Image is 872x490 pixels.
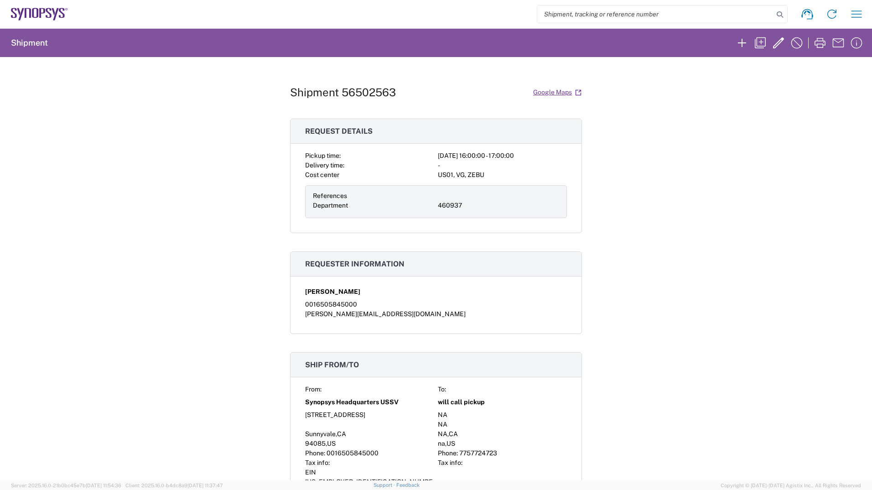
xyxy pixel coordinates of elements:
span: CA [449,430,458,438]
span: will call pickup [438,397,485,407]
span: Copyright © [DATE]-[DATE] Agistix Inc., All Rights Reserved [721,481,861,490]
span: [DATE] 11:54:36 [86,483,121,488]
div: 460937 [438,201,559,210]
span: Cost center [305,171,339,178]
h2: Shipment [11,37,48,48]
input: Shipment, tracking or reference number [537,5,773,23]
div: [PERSON_NAME][EMAIL_ADDRESS][DOMAIN_NAME] [305,309,567,319]
span: Requester information [305,260,405,268]
span: CA [337,430,346,438]
span: Synopsys Headquarters USSV [305,397,399,407]
div: Department [313,201,434,210]
div: - [438,161,567,170]
span: Tax info: [438,459,462,466]
span: , [336,430,337,438]
div: NA [438,420,567,429]
span: , [326,440,327,447]
div: US01, VG, ZEBU [438,170,567,180]
span: Tax info: [305,459,330,466]
div: [STREET_ADDRESS] [305,410,434,420]
span: 0016505845000 [327,449,379,457]
span: 7757724723 [459,449,497,457]
span: From: [305,386,322,393]
span: 94085 [305,440,326,447]
span: Request details [305,127,373,136]
span: NA [438,430,447,438]
span: US [327,440,336,447]
span: [PERSON_NAME] [305,287,360,297]
span: Ship from/to [305,360,359,369]
span: US [446,440,455,447]
span: [DATE] 11:37:47 [187,483,223,488]
span: Client: 2025.16.0-b4dc8a9 [125,483,223,488]
div: 0016505845000 [305,300,567,309]
div: [DATE] 16:00:00 - 17:00:00 [438,151,567,161]
span: To: [438,386,446,393]
span: Server: 2025.16.0-21b0bc45e7b [11,483,121,488]
span: Delivery time: [305,162,344,169]
a: Support [374,482,396,488]
h1: Shipment 56502563 [290,86,396,99]
span: Phone: [305,449,325,457]
a: Feedback [396,482,420,488]
span: References [313,192,347,199]
span: na [438,440,445,447]
span: Phone: [438,449,458,457]
div: NA [438,410,567,420]
span: , [447,430,449,438]
span: , [445,440,446,447]
a: Google Maps [533,84,582,100]
span: EIN [305,469,316,476]
span: Pickup time: [305,152,341,159]
span: Sunnyvale [305,430,336,438]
